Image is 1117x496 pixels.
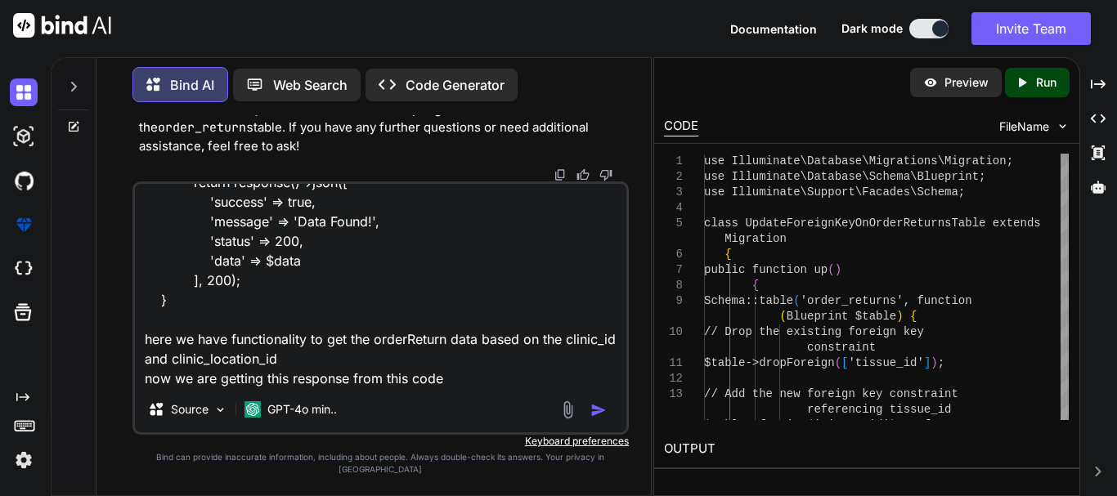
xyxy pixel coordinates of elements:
span: $table->foreign [704,418,807,431]
span: { [910,310,917,323]
span: ; [938,356,944,369]
img: Bind AI [13,13,111,38]
span: Schema::table [704,294,793,307]
span: ->references [896,418,979,431]
span: $table->dropForeign [704,356,835,369]
img: darkChat [10,78,38,106]
textarea: public function returnOrderList(Request $request) { $clinic_id = $request->clinic_id; $clinic_loc... [135,184,626,387]
p: Run [1036,74,1056,91]
span: // Add the new foreign key constrai [704,387,944,400]
span: referencing tissue_id [807,403,951,416]
span: [ [841,356,848,369]
span: constraint [807,341,876,354]
span: 'order_returns', function [801,294,972,307]
img: preview [923,75,938,90]
p: Web Search [273,75,348,95]
span: ds [1027,217,1041,230]
span: // Drop the existing foreign key [704,325,924,338]
div: 10 [664,324,683,340]
span: ( [835,356,841,369]
img: icon [590,402,607,418]
span: use Illuminate\Database\Migrations\Migration; [704,154,1013,168]
span: public function up [704,263,828,276]
div: 7 [664,262,683,278]
p: Bind can provide inaccurate information, including about people. Always double-check its answers.... [132,451,629,476]
span: 'tissue_id' [814,418,889,431]
button: Invite Team [971,12,1091,45]
h2: OUTPUT [654,430,1079,468]
span: use Illuminate\Support\Facades\Schema; [704,185,965,199]
img: githubDark [10,167,38,194]
img: darkAi-studio [10,123,38,150]
span: ( [807,418,814,431]
img: cloudideIcon [10,255,38,283]
p: Source [171,401,209,418]
span: Dark mode [841,20,903,37]
span: ) [931,356,937,369]
img: like [576,168,590,181]
code: main_inventory_items [158,101,305,118]
span: ( [793,294,800,307]
span: { [752,279,759,292]
div: 3 [664,185,683,200]
p: GPT-4o min.. [267,401,337,418]
p: Code Generator [406,75,505,95]
img: attachment [558,400,577,419]
span: Blueprint $table [787,310,896,323]
span: ] [924,356,931,369]
div: 9 [664,293,683,309]
div: 13 [664,387,683,402]
img: Pick Models [213,403,227,417]
span: ) [890,418,896,431]
span: ( [828,263,834,276]
span: Documentation [730,22,817,36]
span: { [724,248,731,261]
img: dislike [599,168,612,181]
span: nt [944,387,958,400]
p: Keyboard preferences [132,435,629,448]
span: ( [779,310,786,323]
span: FileName [999,118,1049,135]
span: 'tissue_id' [848,356,923,369]
div: 2 [664,169,683,185]
div: 6 [664,247,683,262]
span: class UpdateForeignKeyOnOrderReturnsTable exten [704,217,1027,230]
div: 11 [664,355,683,371]
img: GPT-4o mini [244,401,261,418]
div: 1 [664,154,683,169]
code: order_returns [158,119,253,136]
div: CODE [664,117,698,136]
img: chevron down [1056,119,1070,133]
button: Documentation [730,20,817,38]
img: premium [10,211,38,239]
p: Preview [944,74,989,91]
p: Bind AI [170,75,214,95]
div: 14 [664,418,683,433]
span: Migration [724,232,787,245]
span: ) [835,263,841,276]
div: 4 [664,200,683,216]
img: settings [10,446,38,474]
span: ) [896,310,903,323]
span: use Illuminate\Database\Schema\Blueprint; [704,170,985,183]
img: copy [554,168,567,181]
div: 8 [664,278,683,293]
div: 5 [664,216,683,231]
div: 12 [664,371,683,387]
